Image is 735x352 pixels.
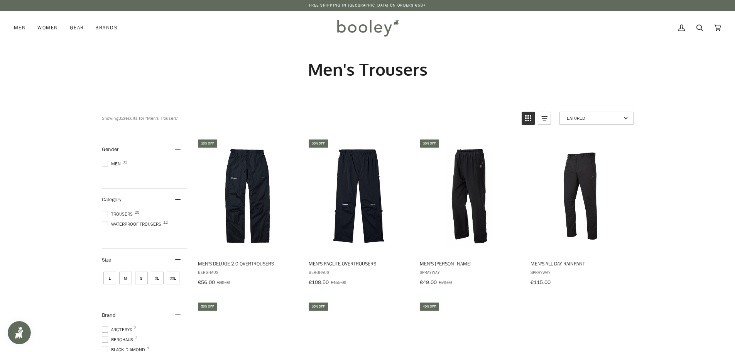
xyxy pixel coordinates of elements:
div: 30% off [309,303,328,311]
img: Sprayway Men's All Day Rainpant Black - Booley Galway [529,145,632,247]
span: Size [102,256,111,264]
span: Size: M [119,272,132,284]
span: Trousers [102,211,135,218]
span: Men's [PERSON_NAME] [420,260,520,267]
span: Women [37,24,58,32]
span: Men [14,24,26,32]
img: Sprayway Men's Santiago Rainpant Black - Booley Galway [419,145,521,247]
span: 12 [163,221,168,224]
div: 30% off [309,139,328,148]
div: 30% off [198,139,217,148]
span: Size: XL [151,272,164,284]
span: €155.00 [331,279,346,286]
a: Men's Paclite Overtrousers [308,138,410,288]
span: Category [102,196,122,203]
span: Gender [102,146,119,153]
a: Brands [90,11,123,45]
span: €70.00 [439,279,452,286]
b: 32 [118,115,124,121]
iframe: Button to open loyalty program pop-up [8,321,31,344]
span: Gear [70,24,84,32]
span: 20 [135,211,139,214]
a: Women [32,11,64,45]
a: Gear [64,11,90,45]
span: Sprayway [531,269,630,275]
span: Size: L [103,272,116,284]
div: Showing results for "Men's Trousers" [102,112,516,125]
span: 32 [123,160,127,164]
a: Sort options [559,112,634,125]
span: Size: S [135,272,148,284]
div: 30% off [420,139,439,148]
div: 40% off [420,303,439,311]
a: Men's Deluge 2.0 Overtrousers [197,138,299,288]
span: Men's All Day Rainpant [531,260,630,267]
span: Men's Deluge 2.0 Overtrousers [198,260,298,267]
span: €115.00 [531,279,551,286]
span: Brands [95,24,118,32]
h1: Men's Trousers [102,59,634,80]
img: Booley [334,17,401,39]
span: Sprayway [420,269,520,275]
span: 2 [134,326,136,330]
img: Berghaus Men's Paclite Overtrousers - Booley Galway [308,145,410,247]
img: Berghaus Men's Deluge 2.0 Overtrousers - Booley Galway [197,145,299,247]
span: Men [102,160,123,167]
a: View grid mode [522,112,535,125]
div: 50% off [198,303,217,311]
span: €56.00 [198,279,215,286]
a: Men [14,11,32,45]
span: Berghaus [198,269,298,275]
span: €49.00 [420,279,437,286]
span: Arc'teryx [102,326,134,333]
span: 1 [147,346,149,350]
span: Berghaus [309,269,409,275]
a: Men's All Day Rainpant [529,138,632,288]
a: Men's Santiago Rainpant [419,138,521,288]
span: Waterproof Trousers [102,221,164,228]
span: €108.50 [309,279,329,286]
span: €80.00 [217,279,230,286]
span: Size: XXL [167,272,179,284]
a: View list mode [538,112,551,125]
p: Free Shipping in [GEOGRAPHIC_DATA] on Orders €50+ [309,2,426,9]
span: 2 [135,336,137,340]
span: Berghaus [102,336,135,343]
span: Brand [102,311,116,319]
span: Featured [564,115,621,121]
span: Men's Paclite Overtrousers [309,260,409,267]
